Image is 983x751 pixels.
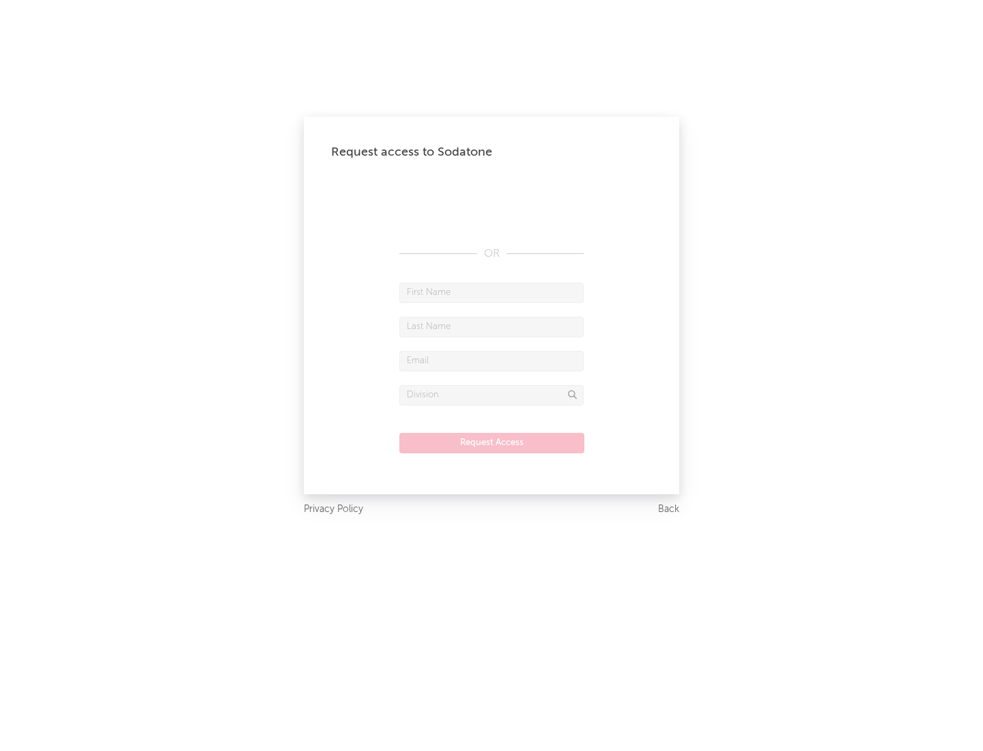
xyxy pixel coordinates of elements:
input: Email [399,351,584,371]
input: First Name [399,283,584,303]
button: Request Access [399,433,584,453]
div: OR [399,246,584,262]
a: Privacy Policy [304,501,363,518]
a: Back [658,501,679,518]
input: Division [399,385,584,406]
div: Request access to Sodatone [331,144,652,160]
input: Last Name [399,317,584,337]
